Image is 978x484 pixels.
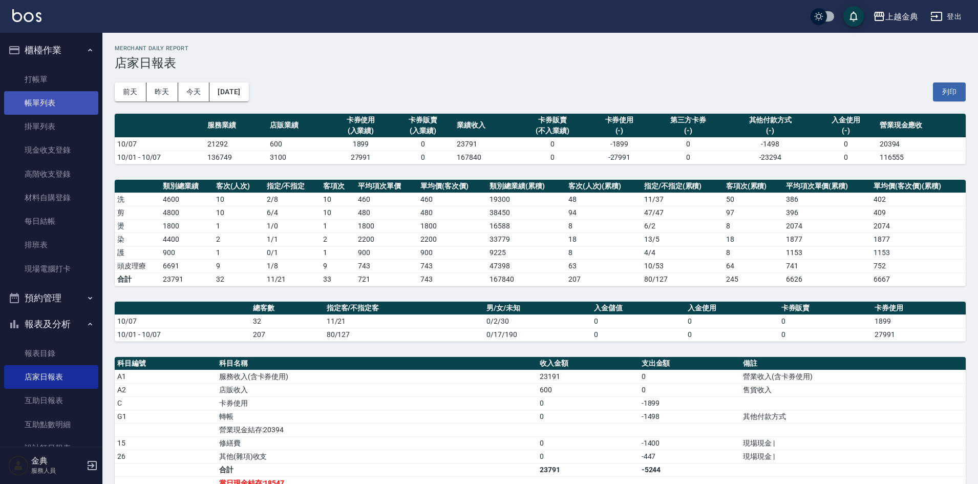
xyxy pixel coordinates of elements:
td: 0 [537,396,639,410]
td: 116555 [877,151,966,164]
td: 2074 [871,219,966,233]
td: 1800 [418,219,487,233]
img: Logo [12,9,41,22]
td: 0 [779,314,873,328]
td: 3100 [267,151,330,164]
td: 409 [871,206,966,219]
td: 6 / 4 [264,206,321,219]
td: 0 [779,328,873,341]
td: 80/127 [324,328,484,341]
td: 2200 [418,233,487,246]
td: 0 [517,151,588,164]
button: 報表及分析 [4,311,98,338]
td: 營業現金結存:20394 [217,423,537,436]
td: 營業收入(含卡券使用) [740,370,966,383]
td: 1800 [160,219,214,233]
td: 2200 [355,233,418,246]
td: 47398 [487,259,565,272]
td: 0 [815,151,877,164]
th: 營業現金應收 [877,114,966,138]
button: 前天 [115,82,146,101]
td: 50 [724,193,783,206]
td: 轉帳 [217,410,537,423]
div: (入業績) [332,125,390,136]
div: (-) [729,125,812,136]
td: 16588 [487,219,565,233]
td: 0 [591,314,685,328]
th: 卡券使用 [872,302,966,315]
th: 平均項次單價 [355,180,418,193]
a: 店家日報表 [4,365,98,389]
td: 護 [115,246,160,259]
td: 8 [724,246,783,259]
td: 1153 [783,246,871,259]
td: A2 [115,383,217,396]
div: 上越金典 [885,10,918,23]
th: 入金儲值 [591,302,685,315]
th: 科目名稱 [217,357,537,370]
td: 23791 [537,463,639,476]
td: 900 [418,246,487,259]
th: 男/女/未知 [484,302,591,315]
td: 合計 [115,272,160,286]
td: 10 [321,193,355,206]
th: 指定/不指定 [264,180,321,193]
td: 9 [214,259,264,272]
img: Person [8,455,29,476]
th: 卡券販賣 [779,302,873,315]
td: 245 [724,272,783,286]
th: 客項次 [321,180,355,193]
a: 報表目錄 [4,342,98,365]
td: 9 [321,259,355,272]
td: -1498 [726,137,815,151]
td: -1498 [639,410,741,423]
a: 打帳單 [4,68,98,91]
a: 互助日報表 [4,389,98,412]
td: 1800 [355,219,418,233]
p: 服務人員 [31,466,83,475]
td: 0 [537,450,639,463]
td: -1899 [588,137,651,151]
div: (入業績) [394,125,452,136]
td: 10 / 53 [642,259,724,272]
div: 第三方卡券 [653,115,723,125]
td: 4800 [160,206,214,219]
td: 1 [214,246,264,259]
td: 21292 [205,137,267,151]
td: 燙 [115,219,160,233]
td: 10/07 [115,314,250,328]
td: 0 [685,328,779,341]
a: 掛單列表 [4,115,98,138]
td: 19300 [487,193,565,206]
button: [DATE] [209,82,248,101]
td: 售貨收入 [740,383,966,396]
td: 10/01 - 10/07 [115,328,250,341]
td: 10 [321,206,355,219]
td: 其他(雜項)收支 [217,450,537,463]
td: 900 [160,246,214,259]
a: 互助點數明細 [4,413,98,436]
button: 上越金典 [869,6,922,27]
th: 總客數 [250,302,324,315]
td: 現場現金 | [740,436,966,450]
td: 1 [214,219,264,233]
td: 48 [566,193,642,206]
td: 0 [392,151,454,164]
th: 收入金額 [537,357,639,370]
th: 支出金額 [639,357,741,370]
td: 2 [321,233,355,246]
td: 0 [639,383,741,396]
td: 460 [355,193,418,206]
h2: Merchant Daily Report [115,45,966,52]
td: 0/17/190 [484,328,591,341]
th: 指定/不指定(累積) [642,180,724,193]
td: 10 [214,193,264,206]
td: 4600 [160,193,214,206]
td: C [115,396,217,410]
a: 高階收支登錄 [4,162,98,186]
td: 1 / 0 [264,219,321,233]
td: 94 [566,206,642,219]
td: 386 [783,193,871,206]
td: 染 [115,233,160,246]
td: 6691 [160,259,214,272]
